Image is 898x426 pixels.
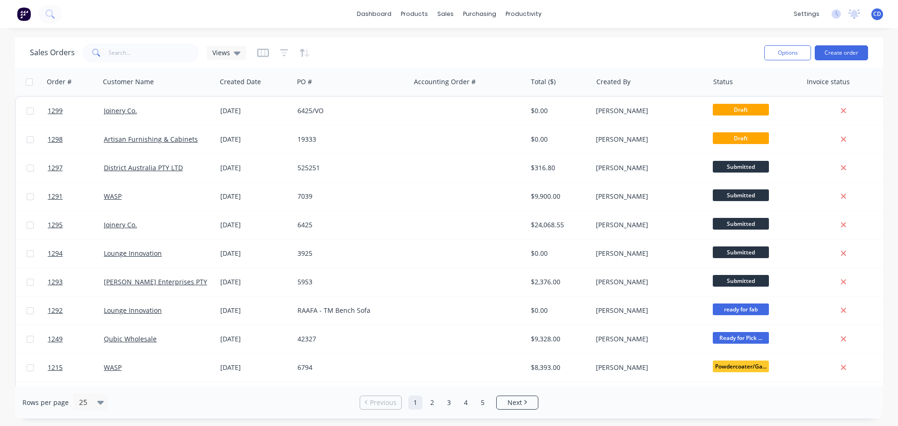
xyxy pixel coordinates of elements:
[220,249,290,258] div: [DATE]
[531,135,586,144] div: $0.00
[713,275,769,287] span: Submitted
[48,296,104,325] a: 1292
[596,277,700,287] div: [PERSON_NAME]
[815,45,868,60] button: Create order
[596,249,700,258] div: [PERSON_NAME]
[531,306,586,315] div: $0.00
[531,277,586,287] div: $2,376.00
[764,45,811,60] button: Options
[531,106,586,116] div: $0.00
[596,163,700,173] div: [PERSON_NAME]
[220,334,290,344] div: [DATE]
[352,7,396,21] a: dashboard
[713,189,769,201] span: Submitted
[596,220,700,230] div: [PERSON_NAME]
[531,363,586,372] div: $8,393.00
[220,77,261,87] div: Created Date
[873,10,881,18] span: CD
[442,396,456,410] a: Page 3
[458,7,501,21] div: purchasing
[531,163,586,173] div: $316.80
[531,249,586,258] div: $0.00
[48,192,63,201] span: 1291
[596,192,700,201] div: [PERSON_NAME]
[220,363,290,372] div: [DATE]
[220,106,290,116] div: [DATE]
[713,361,769,372] span: Powdercoater/Ga...
[501,7,546,21] div: productivity
[104,334,157,343] a: Qubic Wholesale
[596,106,700,116] div: [PERSON_NAME]
[30,48,75,57] h1: Sales Orders
[596,334,700,344] div: [PERSON_NAME]
[104,277,221,286] a: [PERSON_NAME] Enterprises PTY LTD
[713,332,769,344] span: Ready for Pick ...
[220,220,290,230] div: [DATE]
[297,192,401,201] div: 7039
[531,77,556,87] div: Total ($)
[297,77,312,87] div: PO #
[713,246,769,258] span: Submitted
[713,77,733,87] div: Status
[596,363,700,372] div: [PERSON_NAME]
[531,334,586,344] div: $9,328.00
[476,396,490,410] a: Page 5
[297,306,401,315] div: RAAFA - TM Bench Sofa
[212,48,230,58] span: Views
[297,163,401,173] div: 525251
[596,306,700,315] div: [PERSON_NAME]
[48,125,104,153] a: 1298
[48,354,104,382] a: 1215
[48,363,63,372] span: 1215
[48,239,104,267] a: 1294
[109,43,200,62] input: Search...
[507,398,522,407] span: Next
[104,106,137,115] a: Joinery Co.
[459,396,473,410] a: Page 4
[48,268,104,296] a: 1293
[297,363,401,372] div: 6794
[48,211,104,239] a: 1295
[596,135,700,144] div: [PERSON_NAME]
[104,220,137,229] a: Joinery Co.
[596,77,630,87] div: Created By
[497,398,538,407] a: Next page
[220,306,290,315] div: [DATE]
[104,363,122,372] a: WASP
[360,398,401,407] a: Previous page
[713,104,769,116] span: Draft
[47,77,72,87] div: Order #
[104,249,162,258] a: Lounge Innovation
[531,220,586,230] div: $24,068.55
[789,7,824,21] div: settings
[103,77,154,87] div: Customer Name
[48,154,104,182] a: 1297
[713,132,769,144] span: Draft
[297,334,401,344] div: 42327
[48,249,63,258] span: 1294
[297,249,401,258] div: 3925
[220,192,290,201] div: [DATE]
[48,277,63,287] span: 1293
[104,163,183,172] a: District Australia PTY LTD
[48,97,104,125] a: 1299
[48,163,63,173] span: 1297
[297,135,401,144] div: 19333
[531,192,586,201] div: $9,900.00
[297,106,401,116] div: 6425/VO
[220,135,290,144] div: [DATE]
[356,396,542,410] ul: Pagination
[48,382,104,410] a: 1290
[713,161,769,173] span: Submitted
[48,220,63,230] span: 1295
[370,398,397,407] span: Previous
[396,7,433,21] div: products
[297,220,401,230] div: 6425
[48,135,63,144] span: 1298
[713,218,769,230] span: Submitted
[22,398,69,407] span: Rows per page
[104,306,162,315] a: Lounge Innovation
[48,325,104,353] a: 1249
[48,306,63,315] span: 1292
[807,77,850,87] div: Invoice status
